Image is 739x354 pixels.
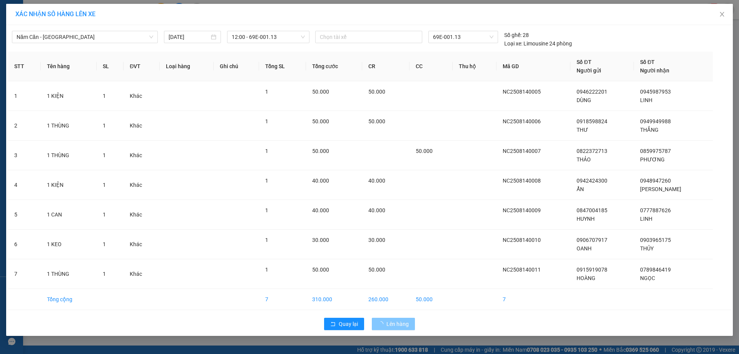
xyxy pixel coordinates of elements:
[503,237,541,243] span: NC2508140010
[103,241,106,247] span: 1
[41,81,96,111] td: 1 KIỆN
[8,200,41,230] td: 5
[265,89,268,95] span: 1
[41,230,96,259] td: 1 KEO
[265,237,268,243] span: 1
[124,141,160,170] td: Khác
[497,52,571,81] th: Mã GD
[312,118,329,124] span: 50.000
[259,52,306,81] th: Tổng SL
[577,67,601,74] span: Người gửi
[640,237,671,243] span: 0903965175
[169,33,209,41] input: 14/08/2025
[640,97,652,103] span: LINH
[41,200,96,230] td: 1 CAN
[8,259,41,289] td: 7
[378,321,386,327] span: loading
[386,320,409,328] span: Lên hàng
[362,52,410,81] th: CR
[453,52,496,81] th: Thu hộ
[640,67,669,74] span: Người nhận
[640,156,665,163] span: PHƯƠNG
[577,267,607,273] span: 0915919078
[503,89,541,95] span: NC2508140005
[232,31,305,43] span: 12:00 - 69E-001.13
[8,52,41,81] th: STT
[640,186,681,192] span: [PERSON_NAME]
[577,245,592,252] span: OANH
[214,52,259,81] th: Ghi chú
[41,289,96,310] td: Tổng cộng
[124,230,160,259] td: Khác
[577,178,607,184] span: 0942424300
[312,237,329,243] span: 30.000
[103,211,106,218] span: 1
[640,207,671,213] span: 0777887626
[504,31,529,39] div: 28
[339,320,358,328] span: Quay lại
[640,275,655,281] span: NGỌC
[8,170,41,200] td: 4
[577,127,588,133] span: THƯ
[124,111,160,141] td: Khác
[577,59,591,65] span: Số ĐT
[41,170,96,200] td: 1 KIỆN
[103,93,106,99] span: 1
[259,289,306,310] td: 7
[124,81,160,111] td: Khác
[416,148,433,154] span: 50.000
[640,245,654,252] span: THỦY
[8,230,41,259] td: 6
[368,89,385,95] span: 50.000
[368,267,385,273] span: 50.000
[503,118,541,124] span: NC2508140006
[577,89,607,95] span: 0946222201
[265,207,268,213] span: 1
[97,52,124,81] th: SL
[41,111,96,141] td: 1 THÙNG
[265,148,268,154] span: 1
[640,178,671,184] span: 0948947260
[306,289,362,310] td: 310.000
[368,118,385,124] span: 50.000
[640,216,652,222] span: LINH
[504,39,572,48] div: Limousine 24 phòng
[41,141,96,170] td: 1 THÙNG
[265,178,268,184] span: 1
[577,275,595,281] span: HOÀNG
[312,89,329,95] span: 50.000
[265,118,268,124] span: 1
[577,156,591,163] span: THẢO
[504,39,522,48] span: Loại xe:
[640,118,671,124] span: 0949949988
[312,178,329,184] span: 40.000
[330,321,336,327] span: rollback
[640,127,659,133] span: THẮNG
[372,318,415,330] button: Lên hàng
[312,267,329,273] span: 50.000
[368,178,385,184] span: 40.000
[640,148,671,154] span: 0859975787
[503,267,541,273] span: NC2508140011
[160,52,214,81] th: Loại hàng
[312,148,329,154] span: 50.000
[577,148,607,154] span: 0822372713
[577,237,607,243] span: 0906707917
[433,31,493,43] span: 69E-001.13
[410,52,453,81] th: CC
[719,11,725,17] span: close
[103,182,106,188] span: 1
[577,118,607,124] span: 0918598824
[124,200,160,230] td: Khác
[312,207,329,213] span: 40.000
[362,289,410,310] td: 260.000
[503,178,541,184] span: NC2508140008
[103,271,106,277] span: 1
[8,111,41,141] td: 2
[124,52,160,81] th: ĐVT
[103,122,106,129] span: 1
[640,59,655,65] span: Số ĐT
[265,267,268,273] span: 1
[41,52,96,81] th: Tên hàng
[497,289,571,310] td: 7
